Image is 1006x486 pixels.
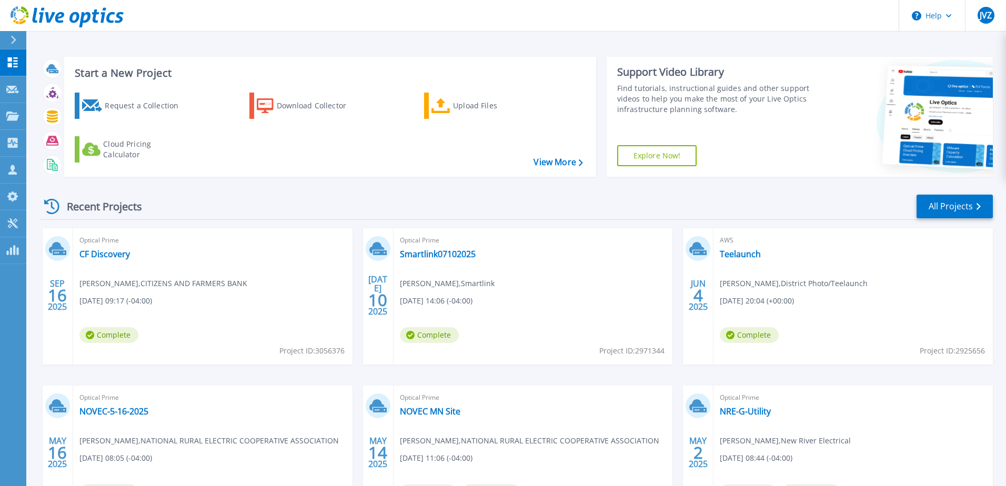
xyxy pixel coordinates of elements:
[79,435,339,447] span: [PERSON_NAME] , NATIONAL RURAL ELECTRIC COOPERATIVE ASSOCIATION
[79,392,346,403] span: Optical Prime
[720,406,771,417] a: NRE-G-Utility
[277,95,361,116] div: Download Collector
[279,345,345,357] span: Project ID: 3056376
[720,249,761,259] a: Teelaunch
[79,452,152,464] span: [DATE] 08:05 (-04:00)
[688,276,708,315] div: JUN 2025
[720,435,851,447] span: [PERSON_NAME] , New River Electrical
[424,93,541,119] a: Upload Files
[75,67,582,79] h3: Start a New Project
[400,295,472,307] span: [DATE] 14:06 (-04:00)
[693,291,703,300] span: 4
[720,392,987,403] span: Optical Prime
[368,276,388,315] div: [DATE] 2025
[693,448,703,457] span: 2
[79,406,148,417] a: NOVEC-5-16-2025
[720,327,779,343] span: Complete
[79,327,138,343] span: Complete
[400,278,495,289] span: [PERSON_NAME] , Smartlink
[47,433,67,472] div: MAY 2025
[534,157,582,167] a: View More
[368,296,387,305] span: 10
[617,65,814,79] div: Support Video Library
[720,452,792,464] span: [DATE] 08:44 (-04:00)
[368,448,387,457] span: 14
[48,448,67,457] span: 16
[75,93,192,119] a: Request a Collection
[105,95,189,116] div: Request a Collection
[617,145,697,166] a: Explore Now!
[249,93,367,119] a: Download Collector
[617,83,814,115] div: Find tutorials, instructional guides and other support videos to help you make the most of your L...
[453,95,537,116] div: Upload Files
[400,249,476,259] a: Smartlink07102025
[720,278,868,289] span: [PERSON_NAME] , District Photo/Teelaunch
[48,291,67,300] span: 16
[917,195,993,218] a: All Projects
[41,194,156,219] div: Recent Projects
[79,235,346,246] span: Optical Prime
[75,136,192,163] a: Cloud Pricing Calculator
[79,295,152,307] span: [DATE] 09:17 (-04:00)
[103,139,187,160] div: Cloud Pricing Calculator
[688,433,708,472] div: MAY 2025
[400,406,460,417] a: NOVEC MN Site
[720,295,794,307] span: [DATE] 20:04 (+00:00)
[368,433,388,472] div: MAY 2025
[47,276,67,315] div: SEP 2025
[720,235,987,246] span: AWS
[400,452,472,464] span: [DATE] 11:06 (-04:00)
[920,345,985,357] span: Project ID: 2925656
[980,11,992,19] span: JVZ
[400,392,667,403] span: Optical Prime
[400,327,459,343] span: Complete
[400,435,659,447] span: [PERSON_NAME] , NATIONAL RURAL ELECTRIC COOPERATIVE ASSOCIATION
[79,249,130,259] a: CF Discovery
[599,345,665,357] span: Project ID: 2971344
[79,278,247,289] span: [PERSON_NAME] , CITIZENS AND FARMERS BANK
[400,235,667,246] span: Optical Prime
